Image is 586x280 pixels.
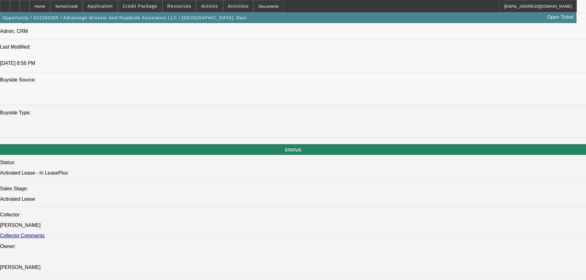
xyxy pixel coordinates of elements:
[285,148,301,152] span: STATUS
[123,4,157,9] span: Credit Package
[83,0,117,12] button: Application
[167,4,191,9] span: Resources
[2,15,247,20] span: Opportunity / 012200355 / Advantage Wrecker And Roadside Assistance LLC / [GEOGRAPHIC_DATA], Rani
[201,4,218,9] span: Actions
[197,0,223,12] button: Actions
[87,4,113,9] span: Application
[545,12,576,22] a: Open Ticket
[223,0,253,12] button: Activities
[118,0,162,12] button: Credit Package
[163,0,196,12] button: Resources
[228,4,249,9] span: Activities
